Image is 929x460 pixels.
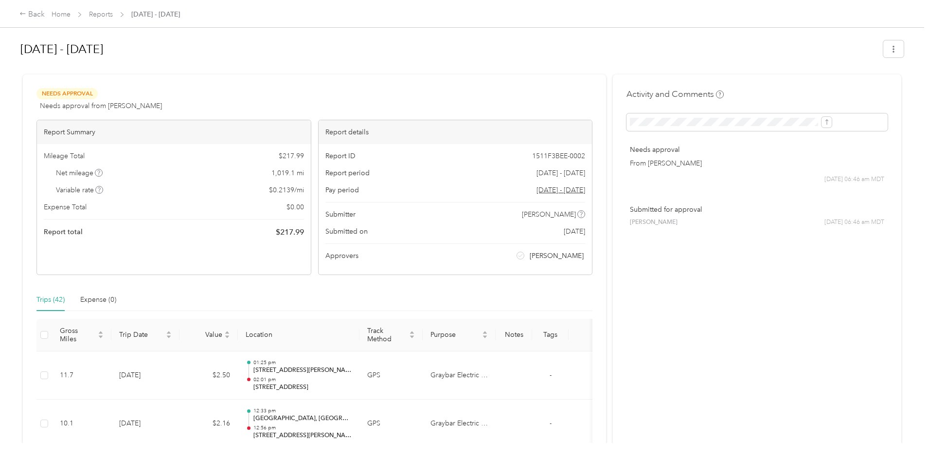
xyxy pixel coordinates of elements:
[179,319,238,351] th: Value
[224,330,230,335] span: caret-up
[52,351,111,400] td: 11.7
[423,319,496,351] th: Purpose
[550,419,552,427] span: -
[496,319,532,351] th: Notes
[564,226,585,237] span: [DATE]
[40,101,162,111] span: Needs approval from [PERSON_NAME]
[89,10,113,18] a: Reports
[253,366,352,375] p: [STREET_ADDRESS][PERSON_NAME][PERSON_NAME]
[60,327,96,343] span: Gross Miles
[44,202,87,212] span: Expense Total
[98,330,104,335] span: caret-up
[626,88,724,100] h4: Activity and Comments
[238,319,359,351] th: Location
[52,400,111,448] td: 10.1
[37,120,311,144] div: Report Summary
[325,209,356,220] span: Submitter
[423,400,496,448] td: Graybar Electric Company, Inc
[271,168,304,178] span: 1,019.1 mi
[224,334,230,340] span: caret-down
[52,10,71,18] a: Home
[532,151,585,161] span: 1511F3BEE-0002
[536,168,585,178] span: [DATE] - [DATE]
[131,9,180,19] span: [DATE] - [DATE]
[630,218,678,227] span: [PERSON_NAME]
[111,400,179,448] td: [DATE]
[20,37,876,61] h1: Sep 1 - 30, 2025
[325,151,356,161] span: Report ID
[56,168,103,178] span: Net mileage
[253,383,352,392] p: [STREET_ADDRESS]
[111,319,179,351] th: Trip Date
[630,204,884,215] p: Submitted for approval
[52,319,111,351] th: Gross Miles
[430,331,480,339] span: Purpose
[325,251,358,261] span: Approvers
[119,331,164,339] span: Trip Date
[824,175,884,184] span: [DATE] 06:46 am MDT
[269,185,304,195] span: $ 0.2139 / mi
[630,145,884,155] p: Needs approval
[359,400,423,448] td: GPS
[166,334,172,340] span: caret-down
[482,330,488,335] span: caret-up
[409,330,415,335] span: caret-up
[319,120,592,144] div: Report details
[98,334,104,340] span: caret-down
[550,371,552,379] span: -
[530,251,584,261] span: [PERSON_NAME]
[253,376,352,383] p: 02:01 pm
[253,424,352,431] p: 12:56 pm
[19,9,45,20] div: Back
[536,185,585,195] span: Go to pay period
[187,331,222,339] span: Value
[359,319,423,351] th: Track Method
[325,226,368,237] span: Submitted on
[80,294,116,305] div: Expense (0)
[179,351,238,400] td: $2.50
[367,327,407,343] span: Track Method
[325,168,370,178] span: Report period
[532,319,569,351] th: Tags
[286,202,304,212] span: $ 0.00
[522,209,576,220] span: [PERSON_NAME]
[482,334,488,340] span: caret-down
[875,405,929,460] iframe: Everlance-gr Chat Button Frame
[253,359,352,366] p: 01:25 pm
[279,151,304,161] span: $ 217.99
[253,414,352,423] p: [GEOGRAPHIC_DATA], [GEOGRAPHIC_DATA]
[44,151,85,161] span: Mileage Total
[179,400,238,448] td: $2.16
[111,351,179,400] td: [DATE]
[359,351,423,400] td: GPS
[36,88,98,99] span: Needs Approval
[409,334,415,340] span: caret-down
[253,407,352,414] p: 12:33 pm
[423,351,496,400] td: Graybar Electric Company, Inc
[325,185,359,195] span: Pay period
[253,431,352,440] p: [STREET_ADDRESS][PERSON_NAME][PERSON_NAME]
[824,218,884,227] span: [DATE] 06:46 am MDT
[36,294,65,305] div: Trips (42)
[56,185,104,195] span: Variable rate
[44,227,83,237] span: Report total
[630,158,884,168] p: From [PERSON_NAME]
[166,330,172,335] span: caret-up
[276,226,304,238] span: $ 217.99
